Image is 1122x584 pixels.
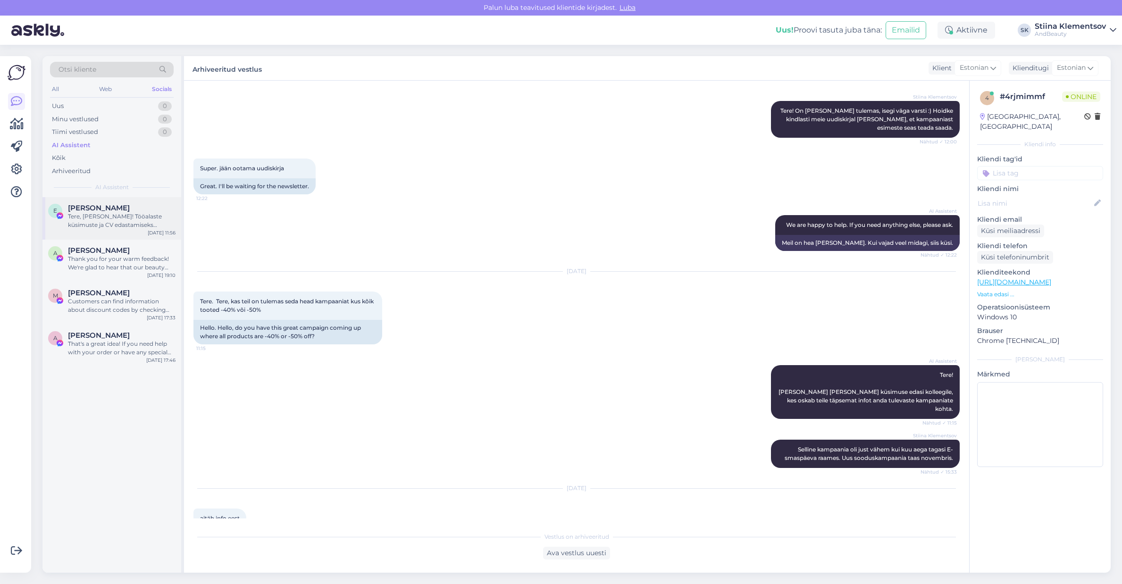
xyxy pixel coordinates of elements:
[52,167,91,176] div: Arhiveeritud
[977,184,1103,194] p: Kliendi nimi
[8,64,25,82] img: Askly Logo
[977,312,1103,322] p: Windows 10
[977,140,1103,149] div: Kliendi info
[193,178,316,194] div: Great. I'll be waiting for the newsletter.
[68,204,130,212] span: Evely Vanik
[779,371,955,412] span: Tere! [PERSON_NAME] [PERSON_NAME] küsimuse edasi kolleegile, kes oskab teile täpsemat infot anda ...
[913,432,957,439] span: Stiina Klementsov
[977,215,1103,225] p: Kliendi email
[921,251,957,259] span: Nähtud ✓ 12:22
[1062,92,1100,102] span: Online
[980,112,1084,132] div: [GEOGRAPHIC_DATA], [GEOGRAPHIC_DATA]
[921,468,957,476] span: Nähtud ✓ 15:33
[193,267,960,275] div: [DATE]
[53,292,58,299] span: M
[977,355,1103,364] div: [PERSON_NAME]
[193,484,960,492] div: [DATE]
[200,165,284,172] span: Super. jään ootama uudiskirja
[158,127,172,137] div: 0
[617,3,638,12] span: Luba
[785,446,953,461] span: Selline kampaania oli just vähem kui kuu aega tagasi E-smaspäeva raames. Uus sooduskampaania taas...
[196,345,232,352] span: 11:15
[52,141,91,150] div: AI Assistent
[938,22,995,39] div: Aktiivne
[68,246,130,255] span: Angelina Rebane
[921,208,957,215] span: AI Assistent
[977,241,1103,251] p: Kliendi telefon
[148,229,176,236] div: [DATE] 11:56
[1000,91,1062,102] div: # 4rjmimmf
[929,63,952,73] div: Klient
[68,340,176,357] div: That's a great idea! If you need help with your order or have any special requests, please let us...
[53,334,58,342] span: A
[977,225,1044,237] div: Küsi meiliaadressi
[52,115,99,124] div: Minu vestlused
[977,336,1103,346] p: Chrome [TECHNICAL_ID]
[775,235,960,251] div: Meil on hea [PERSON_NAME]. Kui vajad veel midagi, siis küsi.
[1009,63,1049,73] div: Klienditugi
[1057,63,1086,73] span: Estonian
[543,547,610,559] div: Ava vestlus uuesti
[921,358,957,365] span: AI Assistent
[1035,30,1106,38] div: AndBeauty
[147,314,176,321] div: [DATE] 17:33
[193,320,382,344] div: Hello. Hello, do you have this great campaign coming up where all products are -40% or -50% off?
[53,207,57,214] span: E
[977,267,1103,277] p: Klienditeekond
[68,289,130,297] span: Merike Lõhmus
[193,62,262,75] label: Arhiveeritud vestlus
[158,101,172,111] div: 0
[95,183,129,192] span: AI Assistent
[920,138,957,145] span: Nähtud ✓ 12:00
[52,127,98,137] div: Tiimi vestlused
[977,278,1051,286] a: [URL][DOMAIN_NAME]
[913,93,957,100] span: Stiina Klementsov
[776,25,794,34] b: Uus!
[59,65,96,75] span: Otsi kliente
[977,290,1103,299] p: Vaata edasi ...
[68,297,176,314] div: Customers can find information about discount codes by checking our website and subscribing to ou...
[977,326,1103,336] p: Brauser
[786,221,953,228] span: We are happy to help. If you need anything else, please ask.
[921,419,957,426] span: Nähtud ✓ 11:15
[97,83,114,95] div: Web
[68,212,176,229] div: Tere, [PERSON_NAME]! Tööalaste küsimuste ja CV edastamiseks palume saata e-kiri aadressile [EMAIL...
[200,515,240,522] span: aitäh info eest
[1035,23,1106,30] div: Stiina Klementsov
[50,83,61,95] div: All
[1035,23,1116,38] a: Stiina KlementsovAndBeauty
[150,83,174,95] div: Socials
[147,272,176,279] div: [DATE] 19:10
[886,21,926,39] button: Emailid
[146,357,176,364] div: [DATE] 17:46
[68,255,176,272] div: Thank you for your warm feedback! We're glad to hear that our beauty boxes bring joy and discover...
[776,25,882,36] div: Proovi tasuta juba täna:
[200,298,375,313] span: Tere. Tere, kas teil on tulemas seda head kampaaniat kus kõik tooted -40% või -50%
[158,115,172,124] div: 0
[960,63,988,73] span: Estonian
[977,369,1103,379] p: Märkmed
[977,166,1103,180] input: Lisa tag
[52,153,66,163] div: Kõik
[52,101,64,111] div: Uus
[977,251,1053,264] div: Küsi telefoninumbrit
[1018,24,1031,37] div: SK
[544,533,609,541] span: Vestlus on arhiveeritud
[977,154,1103,164] p: Kliendi tag'id
[978,198,1092,209] input: Lisa nimi
[780,107,955,131] span: Tere! On [PERSON_NAME] tulemas, isegi väga varsti :) Hoidke kindlasti meie uudiskirjal [PERSON_NA...
[977,302,1103,312] p: Operatsioonisüsteem
[53,250,58,257] span: A
[68,331,130,340] span: Anna Sillamaa
[196,195,232,202] span: 12:22
[985,94,989,101] span: 4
